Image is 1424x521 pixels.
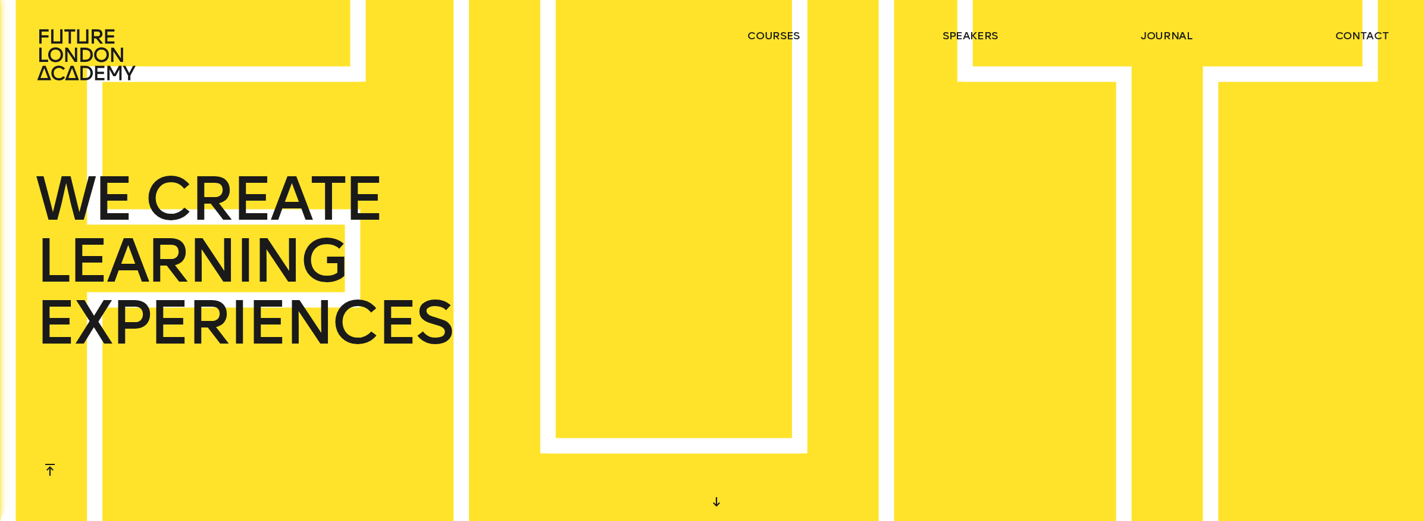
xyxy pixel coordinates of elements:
[1141,29,1193,43] a: journal
[747,29,800,43] a: courses
[145,168,382,230] span: CREATE
[36,230,346,292] span: LEARNING
[36,292,452,354] span: EXPERIENCES
[1335,29,1389,43] a: contact
[36,168,132,230] span: WE
[943,29,998,43] a: speakers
